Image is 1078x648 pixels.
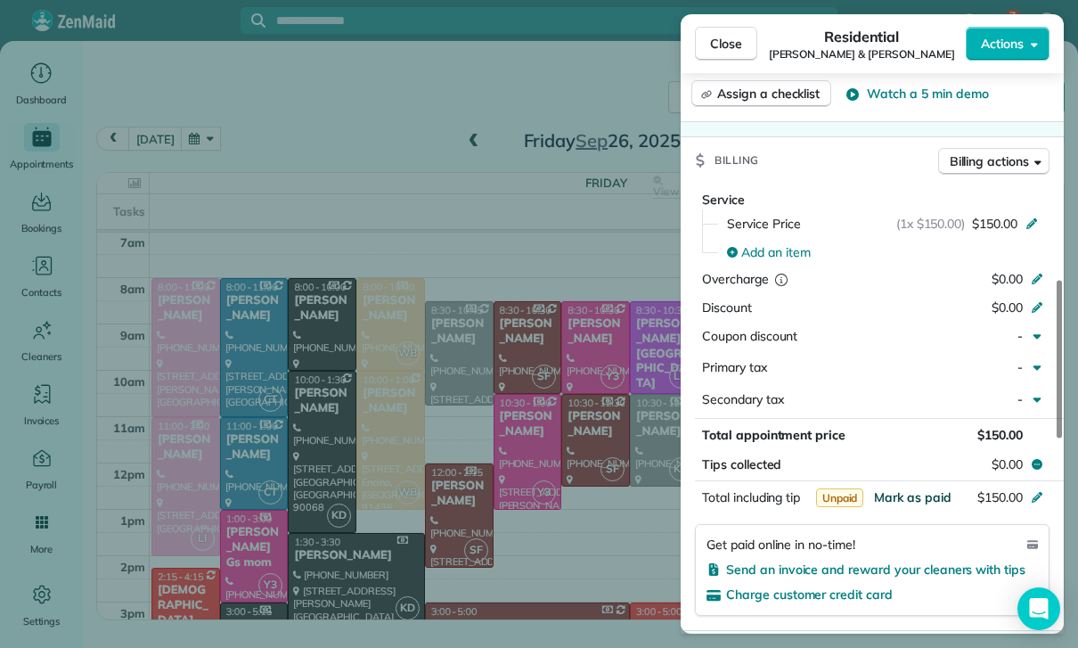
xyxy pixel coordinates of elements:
button: Tips collected$0.00 [695,452,1049,477]
span: Secondary tax [702,391,784,407]
button: Assign a checklist [691,80,831,107]
span: Residential [824,26,900,47]
span: [PERSON_NAME] & [PERSON_NAME] [769,47,955,62]
span: Coupon discount [702,328,797,344]
span: Primary tax [702,359,767,375]
span: Watch a 5 min demo [867,85,988,103]
span: Billing actions [950,152,1029,170]
span: Discount [702,299,752,316]
span: - [1017,359,1023,375]
span: Assign a checklist [717,85,820,103]
span: Charge customer credit card [726,586,893,603]
button: Service Price(1x $150.00)$150.00 [716,209,1049,238]
span: Tips collected [702,455,781,473]
span: Send an invoice and reward your cleaners with tips [726,562,1025,578]
button: Watch a 5 min demo [845,85,988,103]
span: - [1017,391,1023,407]
div: Overcharge [702,270,856,288]
span: $0.00 [992,271,1023,287]
button: Close [695,27,757,61]
span: Get paid online in no-time! [706,536,855,554]
span: Service Price [727,215,801,233]
button: Add an item [716,238,1049,267]
span: Mark as paid [874,489,951,505]
span: Total including tip [702,489,800,505]
button: Mark as paid [874,488,951,506]
span: $150.00 [972,215,1017,233]
span: Actions [981,35,1024,53]
span: $0.00 [992,299,1023,316]
span: $150.00 [977,489,1023,505]
div: Open Intercom Messenger [1017,587,1060,630]
span: (1x $150.00) [896,215,966,233]
span: Service [702,192,745,208]
span: $0.00 [992,455,1023,473]
span: Billing [715,152,759,169]
span: - [1017,328,1023,344]
span: Total appointment price [702,427,845,443]
span: $150.00 [977,427,1023,443]
span: Unpaid [816,488,864,507]
span: Add an item [741,243,811,261]
span: Close [710,35,742,53]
